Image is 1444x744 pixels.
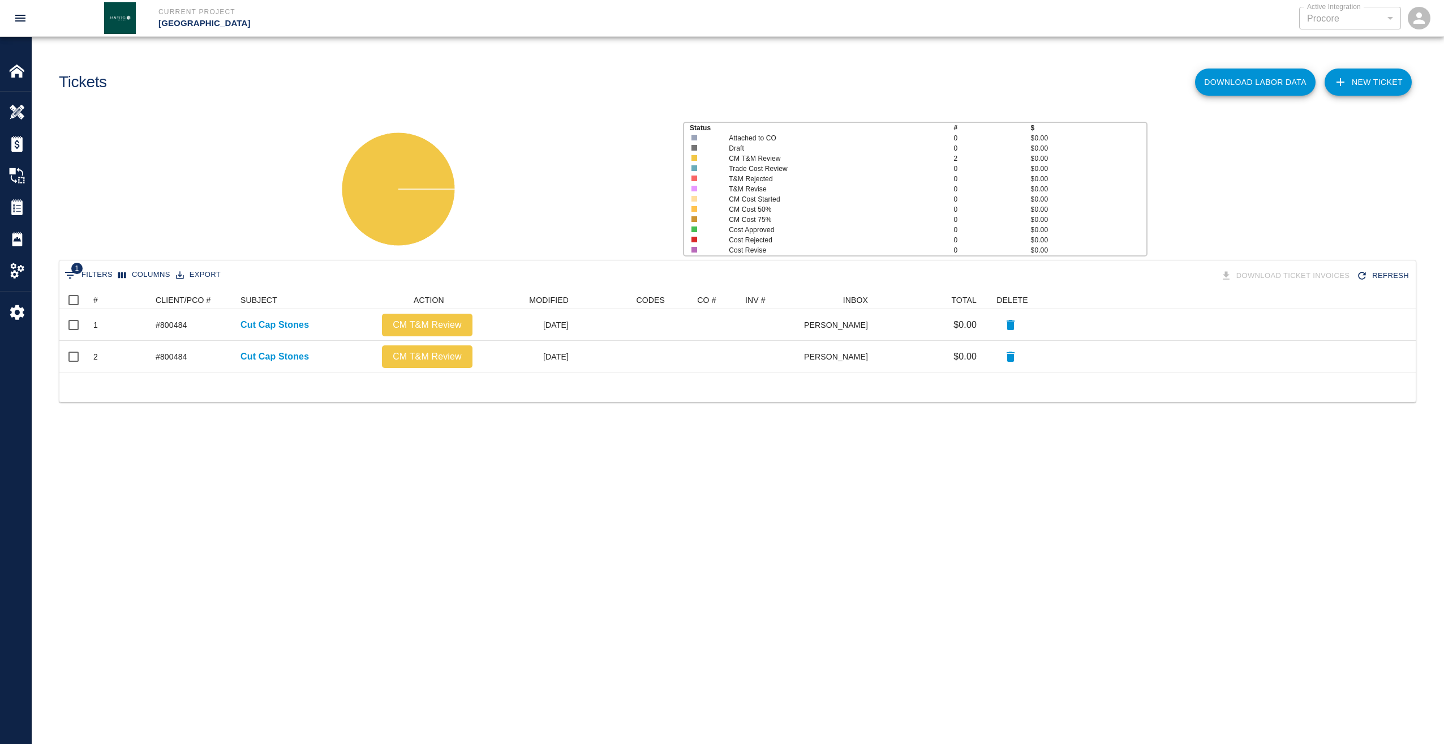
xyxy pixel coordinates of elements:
div: TOTAL [874,291,982,309]
p: CM T&M Review [386,350,468,364]
p: T&M Rejected [729,174,931,184]
p: $0.00 [1031,184,1146,194]
p: Draft [729,143,931,153]
div: Refresh the list [1354,266,1413,286]
p: Cost Rejected [729,235,931,245]
p: $0.00 [1031,153,1146,164]
p: $0.00 [1031,164,1146,174]
p: $0.00 [1031,133,1146,143]
p: 0 [953,164,1030,174]
p: $0.00 [953,318,977,332]
div: CO # [697,291,716,309]
div: SUBJECT [235,291,376,309]
div: 1 [93,319,98,331]
p: 0 [953,245,1030,255]
p: [GEOGRAPHIC_DATA] [158,17,783,30]
p: $0.00 [1031,204,1146,215]
div: # [88,291,150,309]
p: $0.00 [1031,143,1146,153]
div: SUBJECT [240,291,277,309]
p: $0.00 [1031,245,1146,255]
p: Current Project [158,7,783,17]
p: T&M Revise [729,184,931,194]
div: [DATE] [478,309,574,341]
h1: Tickets [59,73,107,92]
p: $0.00 [1031,225,1146,235]
div: Tickets download in groups of 15 [1218,266,1355,286]
div: CODES [636,291,665,309]
button: Select columns [115,266,173,284]
div: ACTION [414,291,444,309]
div: ACTION [376,291,478,309]
p: CM T&M Review [729,153,931,164]
div: CLIENT/PCO # [150,291,235,309]
div: CO # [671,291,740,309]
div: INV # [745,291,766,309]
a: NEW TICKET [1325,69,1412,96]
p: $0.00 [1031,215,1146,225]
iframe: Chat Widget [1387,690,1444,744]
p: CM Cost 50% [729,204,931,215]
p: 0 [953,204,1030,215]
p: $0.00 [1031,174,1146,184]
p: # [953,123,1030,133]
div: DELETE [982,291,1039,309]
p: Trade Cost Review [729,164,931,174]
p: Cost Approved [729,225,931,235]
p: 0 [953,133,1030,143]
a: Cut Cap Stones [240,350,309,364]
button: Refresh [1354,266,1413,286]
p: $ [1031,123,1146,133]
button: open drawer [7,5,34,32]
p: Status [690,123,954,133]
div: #800484 [156,319,187,331]
div: [PERSON_NAME] [805,341,874,373]
p: $0.00 [1031,235,1146,245]
p: 0 [953,184,1030,194]
p: 0 [953,194,1030,204]
div: INBOX [843,291,868,309]
p: $0.00 [953,350,977,364]
p: CM Cost Started [729,194,931,204]
p: 0 [953,225,1030,235]
button: Show filters [62,266,115,284]
div: INBOX [805,291,874,309]
label: Active Integration [1307,2,1361,11]
div: CODES [574,291,671,309]
p: $0.00 [1031,194,1146,204]
div: # [93,291,98,309]
div: MODIFIED [478,291,574,309]
p: 0 [953,143,1030,153]
a: Cut Cap Stones [240,318,309,332]
div: MODIFIED [529,291,569,309]
button: Download Labor Data [1195,69,1316,96]
div: DELETE [996,291,1028,309]
div: Procore [1307,12,1393,25]
p: 0 [953,174,1030,184]
p: 0 [953,215,1030,225]
p: 2 [953,153,1030,164]
p: CM T&M Review [386,318,468,332]
span: 1 [71,263,83,274]
p: Cost Revise [729,245,931,255]
div: CLIENT/PCO # [156,291,211,309]
div: TOTAL [951,291,977,309]
p: CM Cost 75% [729,215,931,225]
div: [DATE] [478,341,574,373]
p: 0 [953,235,1030,245]
img: Janeiro Inc [104,2,136,34]
div: #800484 [156,351,187,362]
p: Attached to CO [729,133,931,143]
div: 2 [93,351,98,362]
button: Export [173,266,224,284]
div: [PERSON_NAME] [805,309,874,341]
div: INV # [740,291,805,309]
